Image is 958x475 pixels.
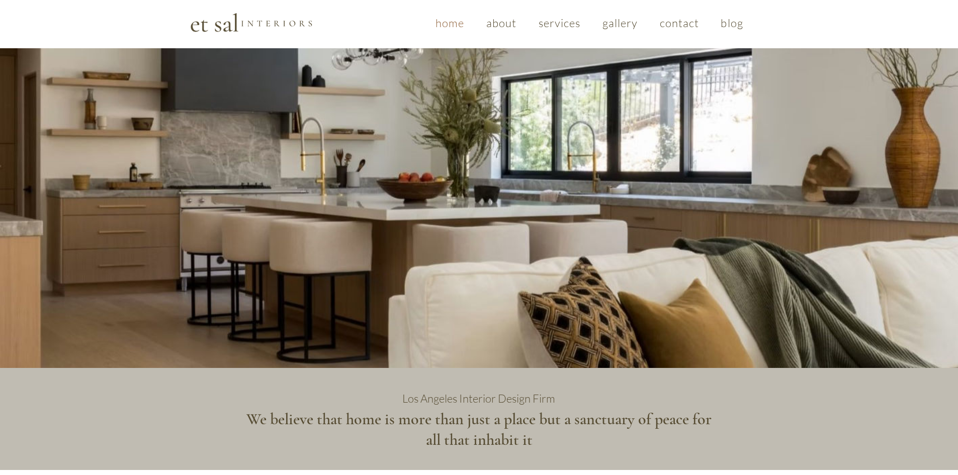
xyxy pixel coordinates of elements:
[712,11,752,35] a: blog
[602,16,638,30] span: gallery
[660,16,700,30] span: contact
[246,409,712,449] span: We believe that home is more than just a place but a sanctuary of peace for all that inhabit it
[477,11,526,35] a: about
[436,16,464,30] span: home
[427,11,752,35] nav: Site
[530,11,589,35] a: services
[190,12,313,33] img: Et Sal Logo
[593,11,647,35] a: gallery
[651,11,708,35] a: contact
[426,11,473,35] a: home
[402,392,555,405] span: Los Angeles Interior Design Firm
[721,16,743,30] span: blog
[486,16,517,30] span: about
[539,16,581,30] span: services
